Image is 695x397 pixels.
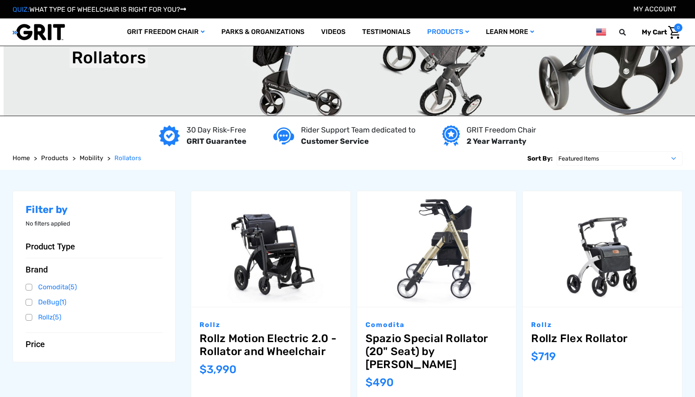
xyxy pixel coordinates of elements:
a: Products [41,153,68,163]
span: $719 [531,350,556,363]
a: Account [633,5,676,13]
span: Price [26,339,45,349]
img: GRIT Guarantee [159,125,180,146]
a: Products [419,18,477,46]
a: GRIT Freedom Chair [119,18,213,46]
img: Rollz Motion Electric 2.0 - Rollator and Wheelchair [191,191,350,306]
a: QUIZ:WHAT TYPE OF WHEELCHAIR IS RIGHT FOR YOU? [13,5,186,13]
label: Sort By: [527,151,552,166]
a: Spazio Special Rollator (20" Seat) by Comodita,$490.00 [366,332,508,371]
span: Brand [26,265,48,275]
a: Comodita(5) [26,281,163,293]
a: Cart with 0 items [635,23,682,41]
a: Rollz Motion Electric 2.0 - Rollator and Wheelchair,$3,990.00 [200,332,342,358]
span: Mobility [80,154,103,162]
a: Parks & Organizations [213,18,313,46]
a: Testimonials [354,18,419,46]
a: Learn More [477,18,542,46]
p: Comodita [366,320,508,330]
p: Rider Support Team dedicated to [301,125,415,136]
span: $3,990 [200,363,236,376]
span: Home [13,154,30,162]
a: Rollz Flex Rollator,$719.00 [531,332,674,345]
strong: 2 Year Warranty [467,137,526,146]
a: Rollz Motion Electric 2.0 - Rollator and Wheelchair,$3,990.00 [191,191,350,306]
p: Rollz [200,320,342,330]
span: QUIZ: [13,5,29,13]
h2: Filter by [26,204,163,216]
span: 0 [674,23,682,32]
span: Rollators [114,154,141,162]
h1: Rollators [72,48,146,68]
a: Rollators [114,153,141,163]
a: Mobility [80,153,103,163]
p: No filters applied [26,219,163,228]
p: GRIT Freedom Chair [467,125,536,136]
p: 30 Day Risk-Free [187,125,246,136]
a: Home [13,153,30,163]
p: Rollz [531,320,674,330]
img: Cart [668,26,680,39]
img: GRIT All-Terrain Wheelchair and Mobility Equipment [13,23,65,41]
input: Search [623,23,635,41]
a: Rollz(5) [26,311,163,324]
img: Customer service [273,127,294,145]
span: My Cart [642,28,667,36]
button: Brand [26,265,163,275]
img: Year warranty [442,125,459,146]
strong: GRIT Guarantee [187,137,246,146]
span: (1) [60,298,66,306]
button: Price [26,339,163,349]
span: $490 [366,376,394,389]
img: Rollz Flex Rollator [523,191,682,306]
strong: Customer Service [301,137,369,146]
a: Spazio Special Rollator (20" Seat) by Comodita,$490.00 [357,191,516,306]
a: Rollz Flex Rollator,$719.00 [523,191,682,306]
img: us.png [596,27,606,37]
span: Products [41,154,68,162]
span: (5) [68,283,77,291]
iframe: Tidio Chat [581,343,691,382]
a: Videos [313,18,354,46]
img: Spazio Special Rollator (20" Seat) by Comodita [357,191,516,306]
a: DeBug(1) [26,296,163,309]
span: Product Type [26,241,75,252]
span: (5) [53,313,61,321]
button: Product Type [26,241,163,252]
